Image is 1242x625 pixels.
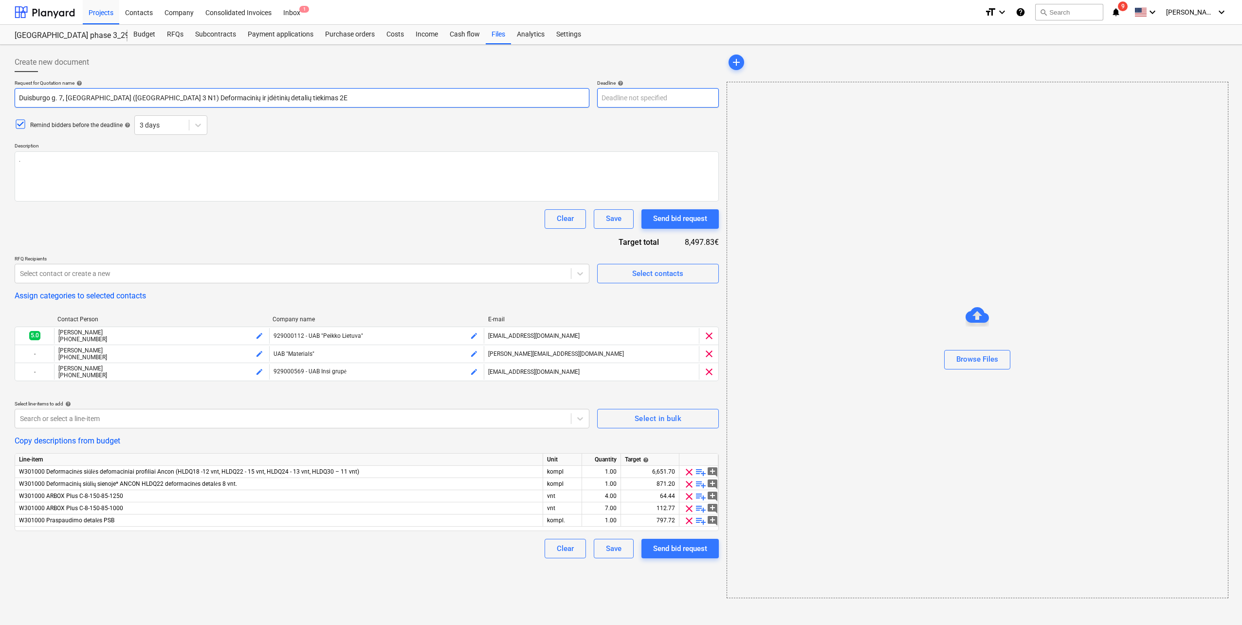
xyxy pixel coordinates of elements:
div: Unit [543,454,582,466]
button: Clear [545,209,586,229]
span: clear [703,348,715,360]
span: help [74,80,82,86]
span: clear [683,478,695,490]
span: clear [703,366,715,378]
div: [PHONE_NUMBER] [58,372,265,379]
i: Knowledge base [1016,6,1025,18]
i: notifications [1111,6,1121,18]
a: Income [410,25,444,44]
div: Target [625,454,675,466]
div: Browse Files [727,82,1228,598]
span: help [641,457,649,463]
div: vnt [543,502,582,515]
div: 64.44 [625,490,675,502]
textarea: . [15,151,719,202]
div: vnt [543,490,582,502]
button: Search [1035,4,1103,20]
div: - [15,346,54,362]
div: 929000569 - UAB Insi grupė [274,368,480,375]
span: [PERSON_NAME][EMAIL_ADDRESS][DOMAIN_NAME] [488,350,624,357]
div: Remind bidders before the deadline [30,121,130,129]
span: playlist_add [695,466,707,478]
span: 5.0 [29,331,40,340]
span: playlist_add [695,515,707,527]
a: RFQs [161,25,189,44]
div: Deadline [597,80,719,86]
span: clear [683,491,695,502]
div: 929000112 - UAB "Peikko Lietuva" [274,332,480,339]
button: Browse Files [944,350,1010,369]
p: Description [15,143,719,151]
span: edit [256,368,263,376]
div: Settings [550,25,587,44]
button: Copy descriptions from budget [15,436,120,445]
div: Select in bulk [635,412,681,425]
div: Clear [557,212,574,225]
span: playlist_add [695,478,707,490]
span: W301000 ARBOX Plus C-8-150-85-1000 [19,505,123,512]
button: Clear [545,539,586,558]
i: keyboard_arrow_down [1216,6,1227,18]
div: Company name [273,316,480,323]
span: playlist_add [695,491,707,502]
div: 4.00 [586,490,617,502]
button: Send bid request [641,209,719,229]
span: edit [470,332,478,340]
span: W301000 ARBOX Plus C-8-150-85-1250 [19,493,123,499]
a: Subcontracts [189,25,242,44]
a: Purchase orders [319,25,381,44]
span: playlist_add [695,503,707,515]
div: - [15,364,54,380]
span: help [123,122,130,128]
span: add_comment [707,491,718,502]
div: [PERSON_NAME] [58,329,265,336]
div: kompl [543,478,582,490]
span: add_comment [707,466,718,478]
span: add_comment [707,503,718,515]
div: UAB "Materials" [274,350,480,357]
a: Files [486,25,511,44]
span: help [63,401,71,407]
div: kompl [543,466,582,478]
div: [PERSON_NAME] [58,347,265,354]
span: 9 [1118,1,1128,11]
span: add_comment [707,478,718,490]
div: Send bid request [653,542,707,555]
div: Request for Quotation name [15,80,589,86]
div: Clear [557,542,574,555]
iframe: Chat Widget [1193,578,1242,625]
span: clear [683,515,695,527]
div: Cash flow [444,25,486,44]
p: RFQ Recipients [15,256,589,264]
button: Send bid request [641,539,719,558]
span: [PERSON_NAME] [1166,8,1215,16]
div: 6,651.70 [625,466,675,478]
div: 1.00 [586,478,617,490]
button: Select contacts [597,264,719,283]
div: [GEOGRAPHIC_DATA] phase 3_2901993/2901994/2901995 [15,31,116,41]
span: help [616,80,623,86]
button: Select in bulk [597,409,719,428]
a: Budget [128,25,161,44]
i: format_size [985,6,996,18]
div: Quantity [582,454,621,466]
span: W301000 Deformacinių siūlių sienoje* ANCON HLDQ22 deformacinės detalės 8 vnt. [19,480,237,487]
button: Assign categories to selected contacts [15,291,146,300]
i: keyboard_arrow_down [1147,6,1158,18]
div: Contact Person [57,316,265,323]
div: Save [606,212,621,225]
div: 871.20 [625,478,675,490]
div: Select contacts [632,267,683,280]
div: Target total [592,237,675,248]
div: Payment applications [242,25,319,44]
div: E-mail [488,316,695,323]
button: Save [594,539,634,558]
span: clear [703,330,715,342]
div: 8,497.83€ [675,237,719,248]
